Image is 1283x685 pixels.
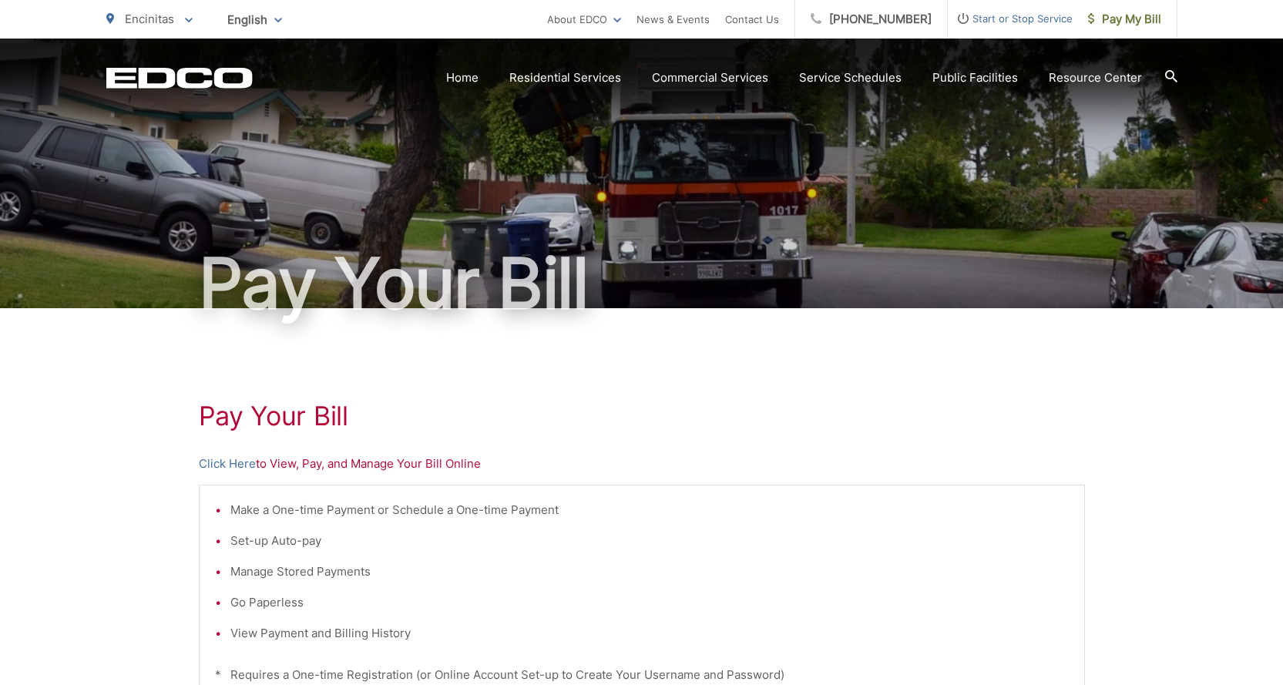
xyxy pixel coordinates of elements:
[230,624,1069,643] li: View Payment and Billing History
[932,69,1018,87] a: Public Facilities
[199,455,1085,473] p: to View, Pay, and Manage Your Bill Online
[199,401,1085,431] h1: Pay Your Bill
[230,501,1069,519] li: Make a One-time Payment or Schedule a One-time Payment
[125,12,174,26] span: Encinitas
[652,69,768,87] a: Commercial Services
[509,69,621,87] a: Residential Services
[215,666,1069,684] p: * Requires a One-time Registration (or Online Account Set-up to Create Your Username and Password)
[106,245,1177,322] h1: Pay Your Bill
[799,69,902,87] a: Service Schedules
[230,593,1069,612] li: Go Paperless
[1049,69,1142,87] a: Resource Center
[547,10,621,29] a: About EDCO
[446,69,479,87] a: Home
[230,532,1069,550] li: Set-up Auto-pay
[199,455,256,473] a: Click Here
[106,67,253,89] a: EDCD logo. Return to the homepage.
[1088,10,1161,29] span: Pay My Bill
[636,10,710,29] a: News & Events
[725,10,779,29] a: Contact Us
[230,562,1069,581] li: Manage Stored Payments
[216,6,294,33] span: English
